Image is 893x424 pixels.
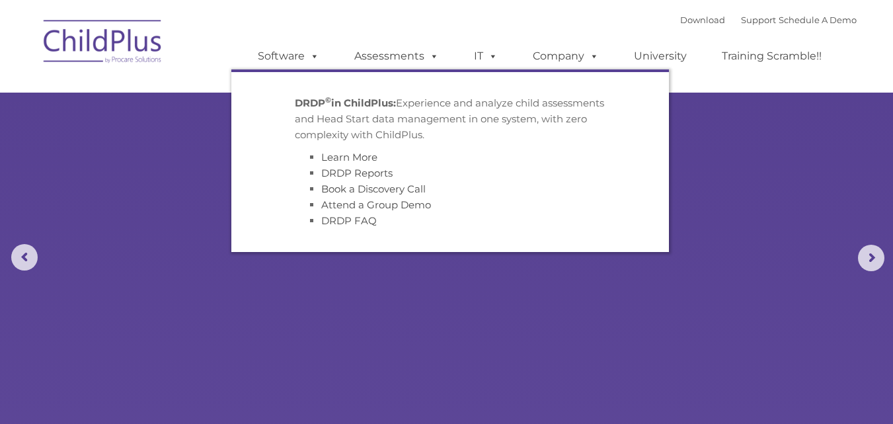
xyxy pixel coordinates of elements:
[321,167,393,179] a: DRDP Reports
[341,43,452,69] a: Assessments
[680,15,725,25] a: Download
[325,95,331,105] sup: ©
[520,43,612,69] a: Company
[321,183,426,195] a: Book a Discovery Call
[461,43,511,69] a: IT
[741,15,776,25] a: Support
[37,11,169,77] img: ChildPlus by Procare Solutions
[245,43,332,69] a: Software
[709,43,835,69] a: Training Scramble!!
[680,15,857,25] font: |
[321,198,431,211] a: Attend a Group Demo
[321,214,377,227] a: DRDP FAQ
[295,97,396,109] strong: DRDP in ChildPlus:
[779,15,857,25] a: Schedule A Demo
[321,151,377,163] a: Learn More
[295,95,605,143] p: Experience and analyze child assessments and Head Start data management in one system, with zero ...
[621,43,700,69] a: University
